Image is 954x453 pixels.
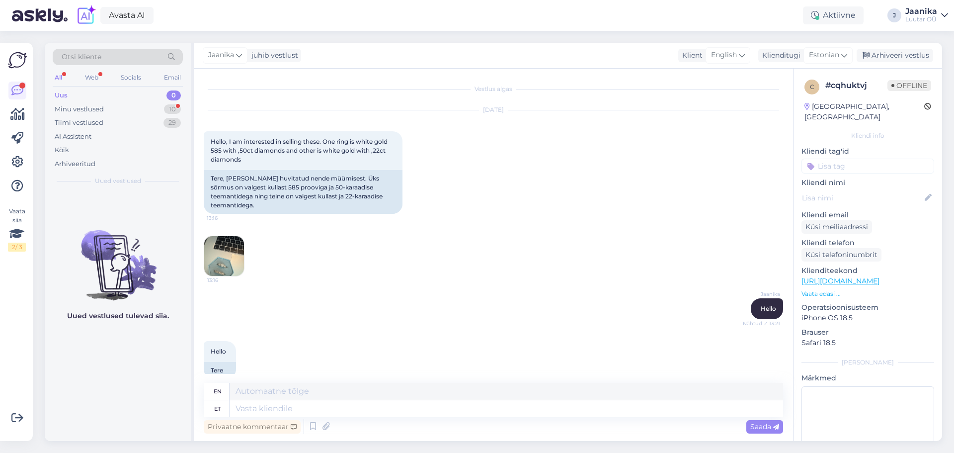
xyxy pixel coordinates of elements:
div: Aktiivne [803,6,864,24]
p: Kliendi tag'id [801,146,934,157]
div: [GEOGRAPHIC_DATA], [GEOGRAPHIC_DATA] [804,101,924,122]
input: Lisa tag [801,159,934,174]
div: Vestlus algas [204,85,783,93]
div: 29 [163,118,181,128]
p: Uued vestlused tulevad siia. [67,311,169,321]
img: Askly Logo [8,51,27,70]
div: All [53,71,64,84]
div: [PERSON_NAME] [801,358,934,367]
div: Kliendi info [801,131,934,140]
div: AI Assistent [55,132,91,142]
div: Privaatne kommentaar [204,420,301,434]
span: Hello [761,305,776,312]
p: Märkmed [801,373,934,383]
span: Nähtud ✓ 13:21 [743,320,780,327]
div: Küsi telefoninumbrit [801,248,881,262]
div: # cqhuktvj [825,80,887,91]
p: Kliendi email [801,210,934,220]
div: Email [162,71,183,84]
div: et [214,400,221,417]
div: 0 [166,91,181,100]
div: juhib vestlust [247,50,298,61]
div: Arhiveeri vestlus [857,49,933,62]
span: Hello, I am interested in selling these. One ring is white gold 585 with ,50ct diamonds and other... [211,138,389,163]
div: Web [83,71,100,84]
input: Lisa nimi [802,192,923,203]
span: Saada [750,422,779,431]
span: Jaanika [743,290,780,298]
span: Offline [887,80,931,91]
a: Avasta AI [100,7,154,24]
p: Vaata edasi ... [801,289,934,298]
div: Uus [55,91,68,100]
div: Vaata siia [8,207,26,252]
div: Tere, [PERSON_NAME] huvitatud nende müümisest. Üks sõrmus on valgest kullast 585 prooviga ja 50-k... [204,170,402,214]
p: Brauser [801,327,934,338]
span: Otsi kliente [62,52,101,62]
div: 10 [164,104,181,114]
span: Jaanika [208,50,234,61]
div: Klienditugi [758,50,800,61]
p: Klienditeekond [801,266,934,276]
div: Klient [678,50,703,61]
div: 2 / 3 [8,243,26,252]
p: Kliendi nimi [801,178,934,188]
div: [DATE] [204,105,783,114]
p: iPhone OS 18.5 [801,313,934,323]
span: 13:16 [207,276,244,284]
p: Kliendi telefon [801,238,934,248]
div: Tere [204,362,236,379]
div: Socials [119,71,143,84]
div: J [887,8,901,22]
span: English [711,50,737,61]
img: No chats [45,212,191,302]
div: Luutar OÜ [905,15,937,23]
div: Kõik [55,145,69,155]
div: Jaanika [905,7,937,15]
a: JaanikaLuutar OÜ [905,7,948,23]
span: Uued vestlused [95,177,141,185]
div: en [214,383,222,400]
p: Operatsioonisüsteem [801,302,934,313]
span: Estonian [809,50,839,61]
img: explore-ai [76,5,96,26]
span: Hello [211,348,226,355]
a: [URL][DOMAIN_NAME] [801,276,879,285]
div: Küsi meiliaadressi [801,220,872,234]
div: Minu vestlused [55,104,104,114]
p: Safari 18.5 [801,338,934,348]
span: 13:16 [207,214,244,222]
span: c [810,83,814,91]
div: Tiimi vestlused [55,118,103,128]
img: Attachment [204,236,244,276]
div: Arhiveeritud [55,159,95,169]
